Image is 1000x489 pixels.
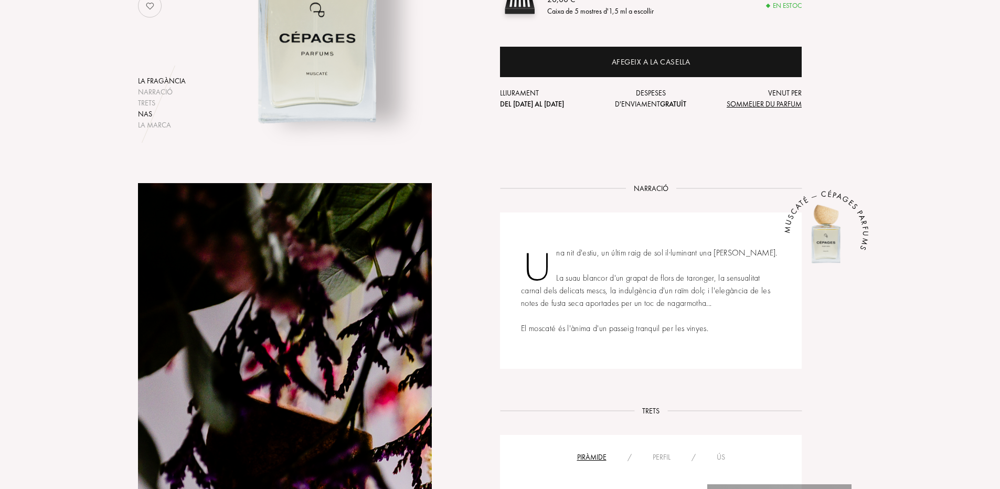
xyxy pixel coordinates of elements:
[642,452,681,463] div: Perfil
[773,1,802,11] font: En estoc
[701,88,802,110] div: Venut per
[138,76,186,87] div: La fragància
[138,120,186,131] div: La marca
[660,99,686,109] span: Gratuït
[500,99,564,109] span: del [DATE] al [DATE]
[500,88,601,110] div: Lliurament
[138,109,186,120] div: Nas
[138,87,186,98] div: Narració
[727,99,802,109] span: Sommelier du Parfum
[706,452,736,463] div: Ús
[612,56,690,68] div: Afegeix a la casella
[138,98,186,109] div: Trets
[547,6,654,17] div: Caixa de 5 mostres d'1,5 ml a escollir
[681,452,706,463] div: /
[521,247,778,334] font: Una nit d'estiu, un últim raig de sol il·luminant una [PERSON_NAME]. La suau blancor d'un grapat ...
[617,452,642,463] div: /
[795,202,858,265] img: Moscaté
[601,88,701,110] div: Despeses d'enviament
[567,452,617,463] div: Piràmide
